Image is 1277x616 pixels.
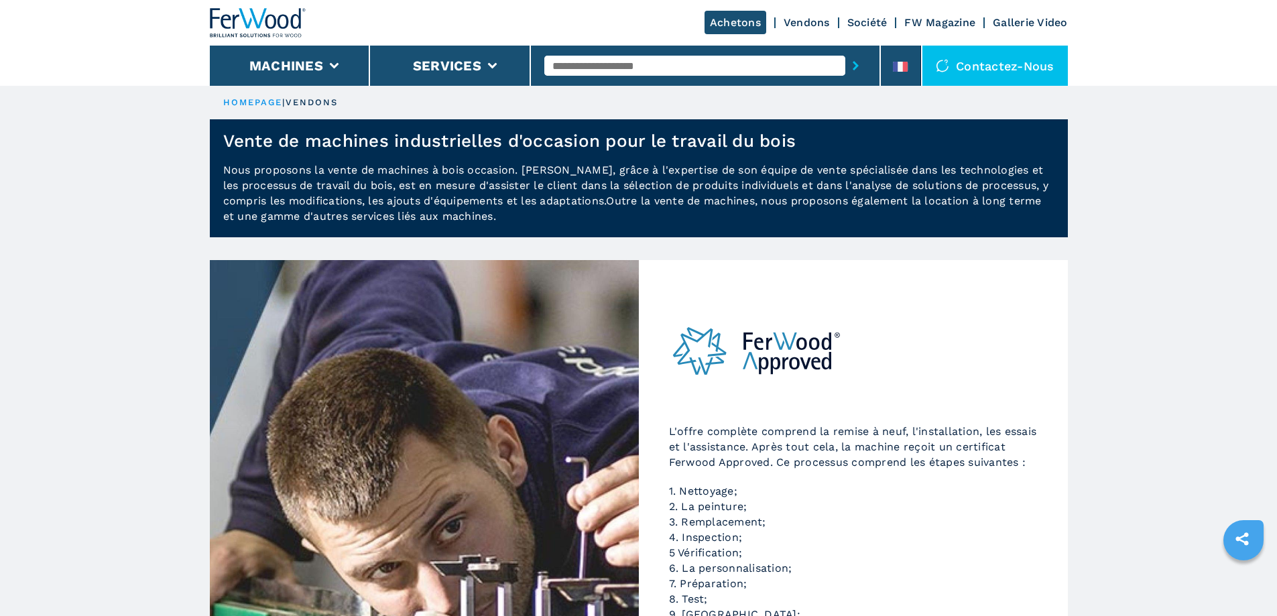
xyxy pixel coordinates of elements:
[223,97,283,107] a: HOMEPAGE
[845,50,866,81] button: submit-button
[223,130,796,151] h1: Vente de machines industrielles d'occasion pour le travail du bois
[669,424,1038,470] p: L'offre complète comprend la remise à neuf, l'installation, les essais et l'assistance. Après tou...
[413,58,481,74] button: Services
[210,8,306,38] img: Ferwood
[904,16,975,29] a: FW Magazine
[784,16,830,29] a: Vendons
[705,11,766,34] a: Achetons
[847,16,888,29] a: Société
[922,46,1068,86] div: Contactez-nous
[286,97,339,109] p: vendons
[993,16,1068,29] a: Gallerie Video
[936,59,949,72] img: Contactez-nous
[249,58,323,74] button: Machines
[210,162,1068,237] p: Nous proposons la vente de machines à bois occasion. [PERSON_NAME], grâce à l'expertise de son éq...
[282,97,285,107] span: |
[1225,522,1259,556] a: sharethis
